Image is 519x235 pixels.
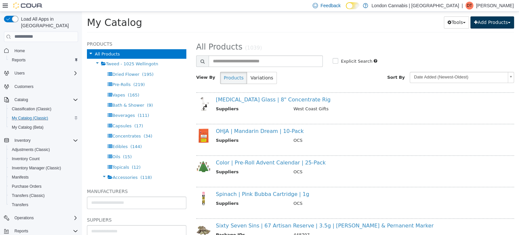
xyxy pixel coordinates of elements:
span: Customers [14,84,33,89]
span: All Products [13,40,38,45]
a: My Catalog (Beta) [9,123,46,131]
span: All Products [114,31,160,40]
span: Reports [12,227,78,235]
a: Transfers (Classic) [9,192,47,200]
button: My Catalog (Classic) [7,114,81,123]
button: Inventory [12,137,33,144]
a: Transfers [9,201,31,209]
span: Sort By [305,63,323,68]
small: (1039) [163,33,180,39]
span: Home [14,48,25,53]
span: Dried Flower [30,60,57,65]
th: Suppliers [134,157,206,165]
span: (219) [51,70,63,75]
span: Purchase Orders [12,184,42,189]
span: Purchase Orders [9,182,78,190]
span: My Catalog (Beta) [9,123,78,131]
th: Suppliers [134,125,206,134]
span: (34) [62,122,71,127]
span: Load All Apps in [GEOGRAPHIC_DATA] [18,16,78,29]
img: 150 [114,180,129,194]
span: (111) [56,101,67,106]
span: Reports [12,57,26,63]
button: Purchase Orders [7,182,81,191]
th: Suppliers [134,188,206,197]
span: Inventory Manager (Classic) [9,164,78,172]
a: [MEDICAL_DATA] Glass | 8" Concentrate Rig [134,85,249,91]
button: Operations [1,213,81,223]
a: OHJA | Mandarin Dream | 10-Pack [134,116,222,122]
span: Date Added (Newest-Oldest) [328,60,423,71]
p: [PERSON_NAME] [476,2,514,10]
a: Manifests [9,173,31,181]
a: Customers [12,83,36,91]
img: 150 [114,148,129,163]
td: OCS [206,157,424,165]
a: Reports [9,56,28,64]
th: Suppliers [134,94,206,102]
h5: Products [5,28,104,36]
span: Reports [14,228,28,234]
button: Transfers (Classic) [7,191,81,200]
span: Adjustments (Classic) [9,146,78,154]
a: Classification (Classic) [9,105,54,113]
span: Users [12,69,78,77]
a: Purchase Orders [9,182,44,190]
span: Users [14,71,25,76]
span: Transfers [12,202,28,207]
button: Manifests [7,173,81,182]
a: Spinach | Pink Bubba Cartridge | 1g [134,179,227,185]
span: Oils [30,142,38,147]
button: Inventory Manager (Classic) [7,163,81,173]
span: Bath & Shower [30,91,62,96]
button: Inventory [1,136,81,145]
span: Inventory [12,137,78,144]
button: Products [138,60,165,72]
button: Reports [12,227,31,235]
span: Beverages [30,101,53,106]
button: My Catalog (Beta) [7,123,81,132]
span: Operations [14,215,34,221]
span: (12) [50,153,59,158]
span: DT [467,2,472,10]
span: Concentrates [30,122,59,127]
span: (9) [65,91,71,96]
span: My Catalog (Classic) [12,116,48,121]
span: Adjustments (Classic) [12,147,50,152]
input: Dark Mode [346,2,360,9]
button: Add Products [388,5,432,17]
span: (165) [46,81,57,86]
a: Inventory Count [9,155,42,163]
span: Topicals [30,153,47,158]
span: Inventory [14,138,31,143]
span: Inventory Count [9,155,78,163]
span: View By [114,63,133,68]
button: Home [1,46,81,55]
span: Home [12,47,78,55]
span: Manifests [12,175,29,180]
th: Package IDs [134,220,206,228]
button: Users [12,69,27,77]
span: Operations [12,214,78,222]
span: Pre-Rolls [30,70,49,75]
img: 150 [114,117,129,131]
span: Catalog [14,97,28,102]
span: Transfers (Classic) [9,192,78,200]
td: OCS [206,188,424,197]
img: 150 [114,211,129,226]
button: Classification (Classic) [7,104,81,114]
button: Transfers [7,200,81,209]
span: Reports [9,56,78,64]
span: Capsules [30,112,50,117]
td: West Coast Gifts [206,94,424,102]
a: Sixty Seven Sins | 67 Artisan Reserve | 3.5g | [PERSON_NAME] & Pernanent Marker [134,211,352,217]
label: Explicit Search [257,46,290,53]
button: Users [1,69,81,78]
img: 150 [114,85,129,100]
div: D Timmers [466,2,473,10]
span: Manifests [9,173,78,181]
button: Customers [1,82,81,91]
a: Adjustments (Classic) [9,146,52,154]
img: Cova [13,2,43,9]
a: Home [12,47,28,55]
